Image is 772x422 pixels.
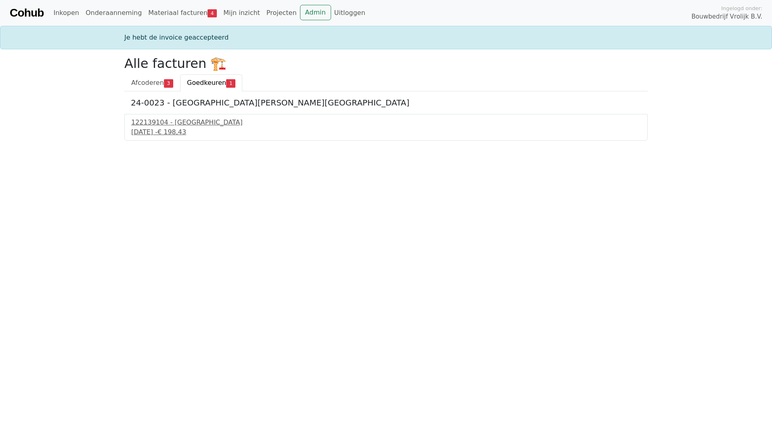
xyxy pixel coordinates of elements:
h5: 24-0023 - [GEOGRAPHIC_DATA][PERSON_NAME][GEOGRAPHIC_DATA] [131,98,641,108]
div: [DATE] - [131,127,641,137]
a: Projecten [263,5,300,21]
a: Inkopen [50,5,82,21]
a: Goedkeuren1 [180,74,242,91]
span: Afcoderen [131,79,164,87]
a: Mijn inzicht [220,5,263,21]
span: Bouwbedrijf Vrolijk B.V. [691,12,762,21]
span: Ingelogd onder: [721,4,762,12]
span: Goedkeuren [187,79,226,87]
a: Afcoderen3 [124,74,180,91]
a: Onderaanneming [82,5,145,21]
span: 3 [164,79,173,87]
a: Materiaal facturen4 [145,5,220,21]
div: Je hebt de invoice geaccepteerd [120,33,652,42]
a: 122139104 - [GEOGRAPHIC_DATA][DATE] -€ 198,43 [131,118,641,137]
span: 4 [208,9,217,17]
span: € 198,43 [157,128,186,136]
a: Uitloggen [331,5,369,21]
a: Admin [300,5,331,20]
h2: Alle facturen 🏗️ [124,56,648,71]
span: 1 [226,79,235,87]
a: Cohub [10,3,44,23]
div: 122139104 - [GEOGRAPHIC_DATA] [131,118,641,127]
